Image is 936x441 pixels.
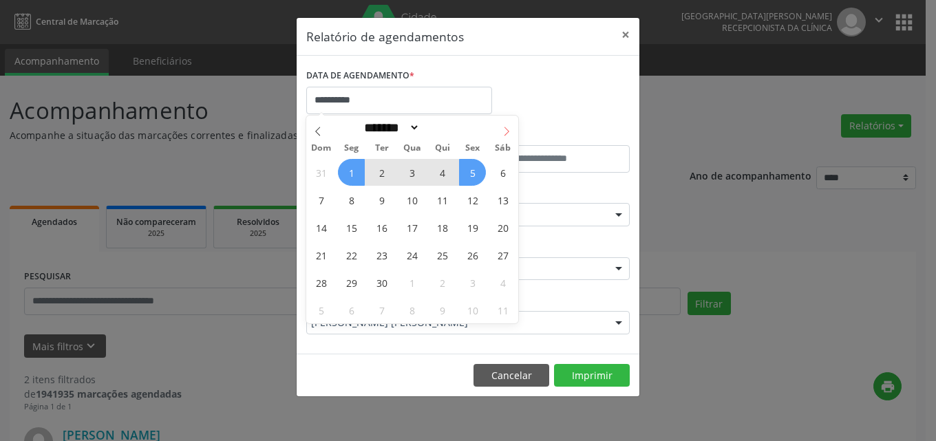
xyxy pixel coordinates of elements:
label: DATA DE AGENDAMENTO [306,65,414,87]
span: Setembro 10, 2025 [398,186,425,213]
span: Seg [337,144,367,153]
label: ATÉ [471,124,630,145]
span: Outubro 6, 2025 [338,297,365,323]
span: Setembro 3, 2025 [398,159,425,186]
span: Setembro 25, 2025 [429,241,456,268]
span: Outubro 8, 2025 [398,297,425,323]
span: Outubro 2, 2025 [429,269,456,296]
span: Setembro 16, 2025 [368,214,395,241]
span: Setembro 4, 2025 [429,159,456,186]
span: Outubro 7, 2025 [368,297,395,323]
span: Sex [458,144,488,153]
span: Setembro 17, 2025 [398,214,425,241]
span: Setembro 9, 2025 [368,186,395,213]
span: Qua [397,144,427,153]
span: Setembro 2, 2025 [368,159,395,186]
span: Setembro 28, 2025 [308,269,334,296]
span: Dom [306,144,337,153]
span: Setembro 27, 2025 [489,241,516,268]
span: Setembro 19, 2025 [459,214,486,241]
span: Outubro 1, 2025 [398,269,425,296]
span: Setembro 13, 2025 [489,186,516,213]
span: Setembro 23, 2025 [368,241,395,268]
span: Setembro 1, 2025 [338,159,365,186]
select: Month [359,120,420,135]
span: Outubro 9, 2025 [429,297,456,323]
span: Agosto 31, 2025 [308,159,334,186]
input: Year [420,120,465,135]
span: Setembro 8, 2025 [338,186,365,213]
span: Setembro 7, 2025 [308,186,334,213]
span: Setembro 12, 2025 [459,186,486,213]
span: Sáb [488,144,518,153]
span: Outubro 10, 2025 [459,297,486,323]
span: Setembro 18, 2025 [429,214,456,241]
span: Setembro 24, 2025 [398,241,425,268]
span: Outubro 3, 2025 [459,269,486,296]
span: Ter [367,144,397,153]
span: Setembro 14, 2025 [308,214,334,241]
button: Cancelar [474,364,549,387]
span: Setembro 11, 2025 [429,186,456,213]
span: Setembro 5, 2025 [459,159,486,186]
span: Qui [427,144,458,153]
h5: Relatório de agendamentos [306,28,464,45]
span: Outubro 4, 2025 [489,269,516,296]
span: Setembro 26, 2025 [459,241,486,268]
span: Setembro 30, 2025 [368,269,395,296]
span: Outubro 5, 2025 [308,297,334,323]
span: Outubro 11, 2025 [489,297,516,323]
span: Setembro 22, 2025 [338,241,365,268]
span: Setembro 6, 2025 [489,159,516,186]
span: Setembro 21, 2025 [308,241,334,268]
button: Close [612,18,639,52]
span: Setembro 15, 2025 [338,214,365,241]
span: Setembro 20, 2025 [489,214,516,241]
button: Imprimir [554,364,630,387]
span: Setembro 29, 2025 [338,269,365,296]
